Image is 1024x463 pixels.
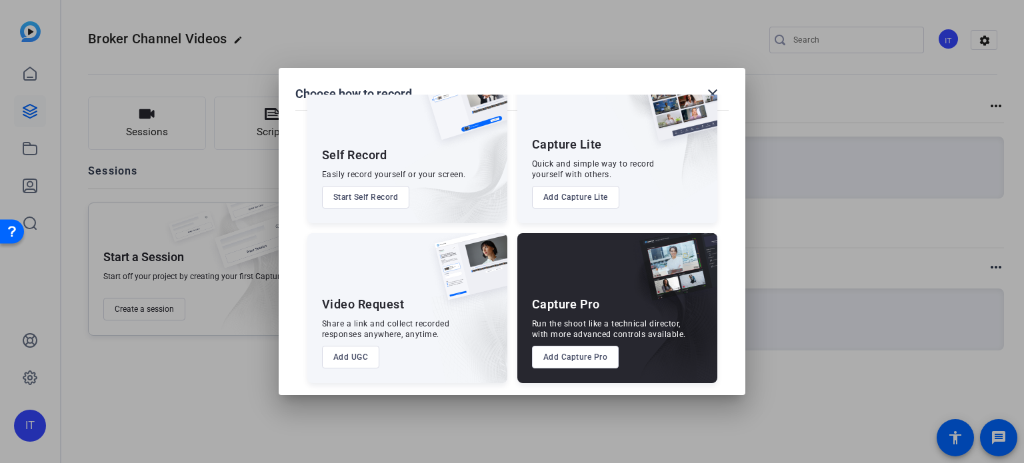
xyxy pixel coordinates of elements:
[295,86,412,102] h1: Choose how to record
[322,346,380,368] button: Add UGC
[322,296,405,312] div: Video Request
[532,318,686,340] div: Run the shoot like a technical director, with more advanced controls available.
[415,73,507,153] img: self-record.png
[705,86,721,102] mat-icon: close
[391,102,507,223] img: embarkstudio-self-record.png
[635,73,717,155] img: capture-lite.png
[532,137,602,153] div: Capture Lite
[619,250,717,383] img: embarkstudio-capture-pro.png
[629,233,717,314] img: capture-pro.png
[322,169,466,180] div: Easily record yourself or your screen.
[322,318,450,340] div: Share a link and collect recorded responses anywhere, anytime.
[598,73,717,207] img: embarkstudio-capture-lite.png
[322,186,410,209] button: Start Self Record
[532,159,655,180] div: Quick and simple way to record yourself with others.
[322,147,387,163] div: Self Record
[430,274,507,383] img: embarkstudio-ugc-content.png
[532,296,600,312] div: Capture Pro
[425,233,507,314] img: ugc-content.png
[532,346,619,368] button: Add Capture Pro
[532,186,619,209] button: Add Capture Lite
